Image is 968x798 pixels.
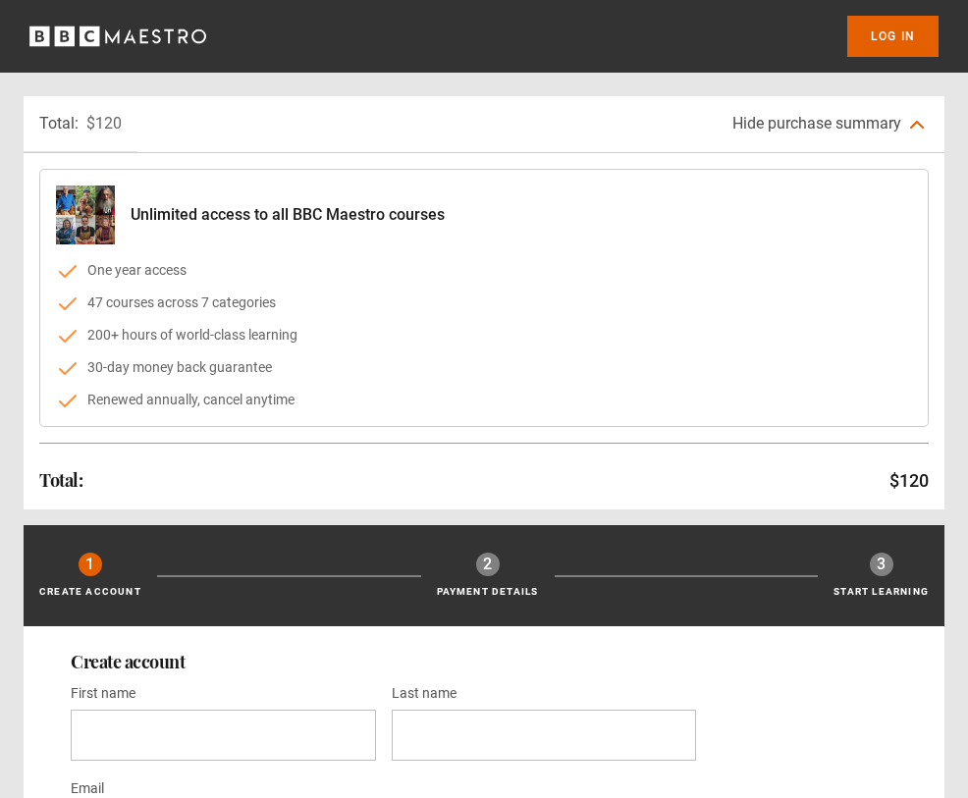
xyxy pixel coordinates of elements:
li: 30-day money back guarantee [56,357,912,378]
p: Payment details [437,584,539,599]
p: Unlimited access to all BBC Maestro courses [131,203,445,227]
p: Total: [39,112,79,135]
label: Last name [392,682,457,706]
div: 2 [476,553,500,576]
li: 47 courses across 7 categories [56,293,912,313]
h2: Total: [39,468,82,492]
div: 1 [79,553,102,576]
svg: BBC Maestro [29,22,206,51]
p: $120 [86,112,122,135]
h2: Create account [71,650,897,673]
button: Hide purchase summary [717,96,944,152]
p: Start learning [834,584,929,599]
span: Hide purchase summary [732,114,901,133]
li: One year access [56,260,912,281]
li: Renewed annually, cancel anytime [56,390,912,410]
label: First name [71,682,135,706]
p: $120 [889,467,929,494]
li: 200+ hours of world-class learning [56,325,912,346]
p: Create Account [39,584,141,599]
div: 3 [870,553,893,576]
a: Log In [847,16,939,57]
